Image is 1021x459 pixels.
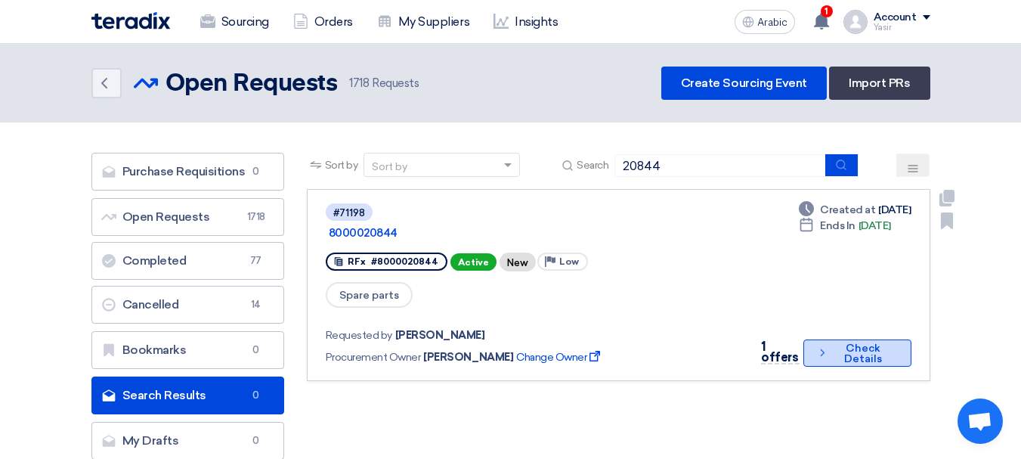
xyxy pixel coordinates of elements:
font: Ends In [820,219,855,232]
font: Spare parts [339,289,399,302]
font: Account [874,11,917,23]
input: Search by title or reference number [614,154,826,177]
font: Search Results [122,388,206,402]
font: Sort by [372,160,407,173]
a: Bookmarks0 [91,331,284,369]
a: Orders [281,5,365,39]
a: Cancelled14 [91,286,284,324]
font: Create Sourcing Event [681,76,807,90]
font: Requests [372,76,419,90]
font: 1718 [349,76,369,90]
font: 1718 [247,211,265,222]
a: 8000020844 [329,226,707,240]
font: Sourcing [221,14,269,29]
font: Yasir [874,23,892,33]
font: Requested by [326,329,392,342]
font: Created at [820,203,875,216]
font: 1 [825,6,828,17]
font: 8000020844 [329,226,398,240]
font: My Suppliers [398,14,469,29]
font: Check Details [844,342,882,365]
font: Orders [314,14,353,29]
font: 0 [252,435,259,446]
font: [DATE] [859,219,891,232]
font: 0 [252,166,259,177]
a: Insights [481,5,570,39]
font: Arabic [757,16,787,29]
font: Completed [122,253,187,268]
a: Search Results0 [91,377,284,414]
font: [PERSON_NAME] [423,351,513,364]
img: profile_test.png [843,10,868,34]
font: [PERSON_NAME] [395,329,485,342]
font: Purchase Requisitions [122,164,246,178]
img: Teradix logo [91,12,170,29]
font: Open Requests [122,209,210,224]
font: Insights [515,14,558,29]
font: Sort by [325,159,358,172]
font: My Drafts [122,433,179,448]
font: Open Requests [166,72,338,96]
button: Arabic [735,10,795,34]
font: 1 offers [761,340,798,364]
a: Purchase Requisitions0 [91,153,284,191]
font: #71198 [333,207,365,219]
font: Import PRs [849,76,910,90]
font: Cancelled [122,297,179,312]
font: 77 [250,255,261,266]
a: My Suppliers [365,5,481,39]
font: New [507,257,528,268]
font: Bookmarks [122,343,187,357]
a: Sourcing [188,5,281,39]
font: RFx [348,256,366,267]
a: Completed77 [91,242,284,280]
a: Open Requests1718 [91,198,284,236]
font: 0 [252,344,259,355]
font: #8000020844 [371,256,438,267]
font: Search [577,159,608,172]
button: Check Details [803,340,911,367]
font: [DATE] [878,203,911,216]
font: Active [458,257,489,268]
a: Open chat [958,399,1003,444]
font: Change Owner [516,351,586,364]
font: 0 [252,389,259,401]
font: Procurement Owner [326,351,421,364]
a: Import PRs [829,67,930,100]
font: 14 [251,299,261,310]
font: Low [559,256,579,267]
